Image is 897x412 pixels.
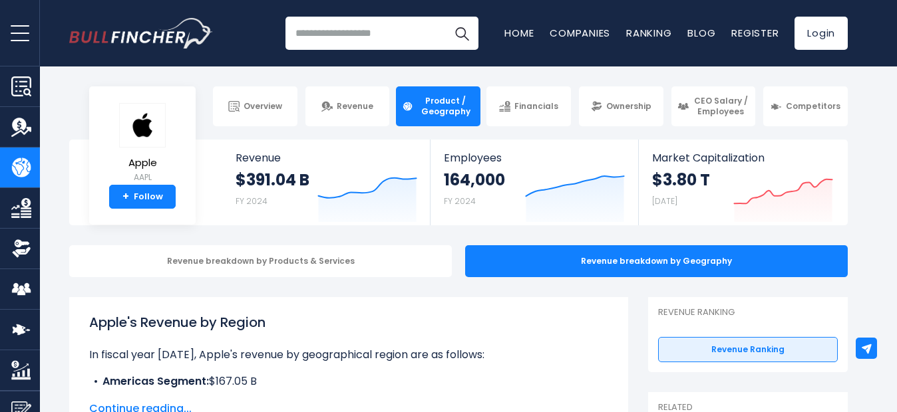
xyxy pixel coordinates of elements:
[89,389,608,405] li: $101.33 B
[213,86,297,126] a: Overview
[444,169,505,190] strong: 164,000
[236,152,417,164] span: Revenue
[693,96,750,116] span: CEO Salary / Employees
[652,169,710,190] strong: $3.80 T
[431,140,637,225] a: Employees 164,000 FY 2024
[305,86,390,126] a: Revenue
[236,195,268,207] small: FY 2024
[89,373,608,389] li: $167.05 B
[550,26,610,40] a: Companies
[89,347,608,363] p: In fiscal year [DATE], Apple's revenue by geographical region are as follows:
[671,86,756,126] a: CEO Salary / Employees
[109,185,176,209] a: +Follow
[465,245,848,277] div: Revenue breakdown by Geography
[445,17,478,50] button: Search
[89,312,608,332] h1: Apple's Revenue by Region
[69,245,452,277] div: Revenue breakdown by Products & Services
[122,191,129,203] strong: +
[118,102,166,185] a: Apple AAPL
[652,152,833,164] span: Market Capitalization
[102,389,195,405] b: Europe Segment:
[626,26,671,40] a: Ranking
[69,18,212,49] a: Go to homepage
[731,26,779,40] a: Register
[102,373,209,389] b: Americas Segment:
[119,157,166,169] span: Apple
[244,101,282,112] span: Overview
[504,26,534,40] a: Home
[579,86,663,126] a: Ownership
[337,101,373,112] span: Revenue
[687,26,715,40] a: Blog
[606,101,651,112] span: Ownership
[11,239,31,258] img: Ownership
[652,195,677,207] small: [DATE]
[658,337,838,362] a: Revenue Ranking
[417,96,474,116] span: Product / Geography
[795,17,848,50] a: Login
[119,171,166,183] small: AAPL
[444,152,624,164] span: Employees
[222,140,431,225] a: Revenue $391.04 B FY 2024
[486,86,571,126] a: Financials
[763,86,848,126] a: Competitors
[639,140,846,225] a: Market Capitalization $3.80 T [DATE]
[514,101,558,112] span: Financials
[786,101,840,112] span: Competitors
[236,169,309,190] strong: $391.04 B
[69,18,213,49] img: Bullfincher logo
[396,86,480,126] a: Product / Geography
[658,307,838,318] p: Revenue Ranking
[444,195,476,207] small: FY 2024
